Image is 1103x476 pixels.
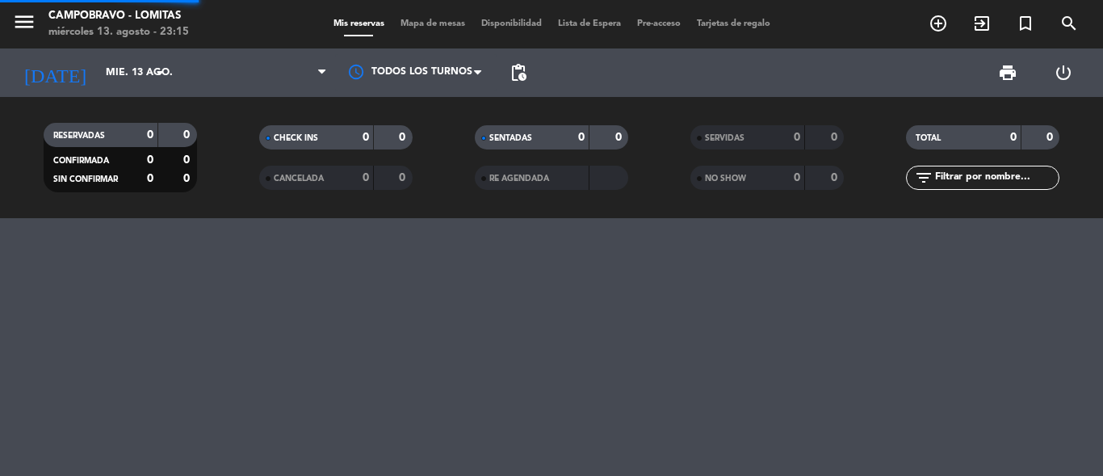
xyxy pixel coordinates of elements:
span: RE AGENDADA [489,175,549,183]
strong: 0 [578,132,585,143]
strong: 0 [363,172,369,183]
span: RESERVADAS [53,132,105,140]
i: add_circle_outline [929,14,948,33]
span: NO SHOW [705,175,746,183]
span: Mapa de mesas [392,19,473,28]
strong: 0 [183,173,193,184]
strong: 0 [1010,132,1017,143]
i: [DATE] [12,55,98,91]
strong: 0 [147,154,153,166]
strong: 0 [363,132,369,143]
i: search [1059,14,1079,33]
strong: 0 [183,129,193,141]
strong: 0 [183,154,193,166]
strong: 0 [794,172,800,183]
span: SENTADAS [489,134,532,142]
button: menu [12,10,36,40]
i: filter_list [914,168,933,187]
div: Campobravo - Lomitas [48,8,189,24]
strong: 0 [1046,132,1056,143]
i: power_settings_new [1054,63,1073,82]
strong: 0 [831,172,841,183]
span: Lista de Espera [550,19,629,28]
span: CONFIRMADA [53,157,109,165]
strong: 0 [831,132,841,143]
strong: 0 [794,132,800,143]
span: CANCELADA [274,175,324,183]
i: turned_in_not [1016,14,1035,33]
span: Mis reservas [325,19,392,28]
span: SIN CONFIRMAR [53,175,118,183]
span: print [998,63,1017,82]
strong: 0 [399,172,409,183]
strong: 0 [615,132,625,143]
span: TOTAL [916,134,941,142]
input: Filtrar por nombre... [933,169,1059,187]
div: LOG OUT [1035,48,1091,97]
strong: 0 [147,173,153,184]
i: arrow_drop_down [150,63,170,82]
i: exit_to_app [972,14,992,33]
span: Disponibilidad [473,19,550,28]
span: Pre-acceso [629,19,689,28]
span: pending_actions [509,63,528,82]
div: miércoles 13. agosto - 23:15 [48,24,189,40]
strong: 0 [147,129,153,141]
span: SERVIDAS [705,134,744,142]
i: menu [12,10,36,34]
span: Tarjetas de regalo [689,19,778,28]
strong: 0 [399,132,409,143]
span: CHECK INS [274,134,318,142]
